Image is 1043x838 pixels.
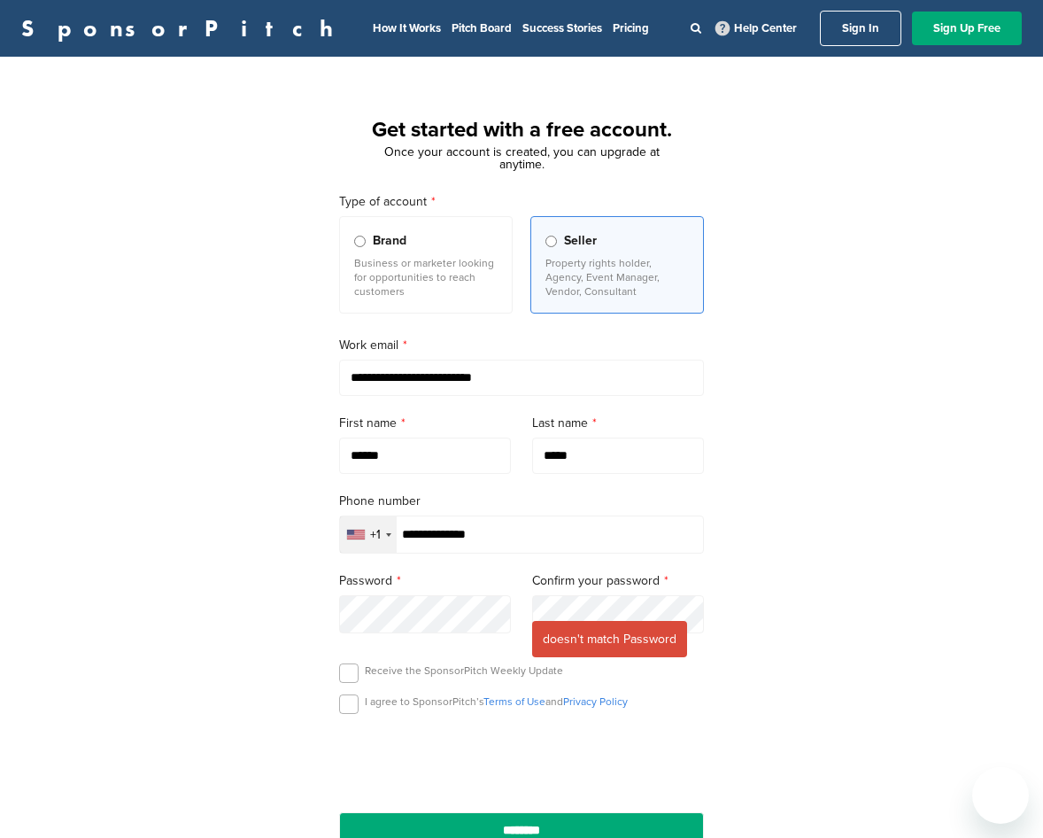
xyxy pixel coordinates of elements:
[532,571,704,591] label: Confirm your password
[339,571,511,591] label: Password
[21,17,344,40] a: SponsorPitch
[712,18,800,39] a: Help Center
[373,21,441,35] a: How It Works
[522,21,602,35] a: Success Stories
[339,192,704,212] label: Type of account
[912,12,1022,45] a: Sign Up Free
[613,21,649,35] a: Pricing
[339,492,704,511] label: Phone number
[365,663,563,678] p: Receive the SponsorPitch Weekly Update
[421,734,622,787] iframe: reCAPTCHA
[384,144,660,172] span: Once your account is created, you can upgrade at anytime.
[820,11,901,46] a: Sign In
[339,414,511,433] label: First name
[318,114,725,146] h1: Get started with a free account.
[354,256,498,299] p: Business or marketer looking for opportunities to reach customers
[545,256,689,299] p: Property rights holder, Agency, Event Manager, Vendor, Consultant
[339,336,704,355] label: Work email
[340,516,397,553] div: Selected country
[545,236,557,247] input: Seller Property rights holder, Agency, Event Manager, Vendor, Consultant
[354,236,366,247] input: Brand Business or marketer looking for opportunities to reach customers
[452,21,512,35] a: Pitch Board
[564,231,597,251] span: Seller
[365,694,628,709] p: I agree to SponsorPitch’s and
[370,529,381,541] div: +1
[483,695,545,708] a: Terms of Use
[563,695,628,708] a: Privacy Policy
[532,621,687,657] span: doesn't match Password
[373,231,406,251] span: Brand
[532,414,704,433] label: Last name
[972,767,1029,824] iframe: Button to launch messaging window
